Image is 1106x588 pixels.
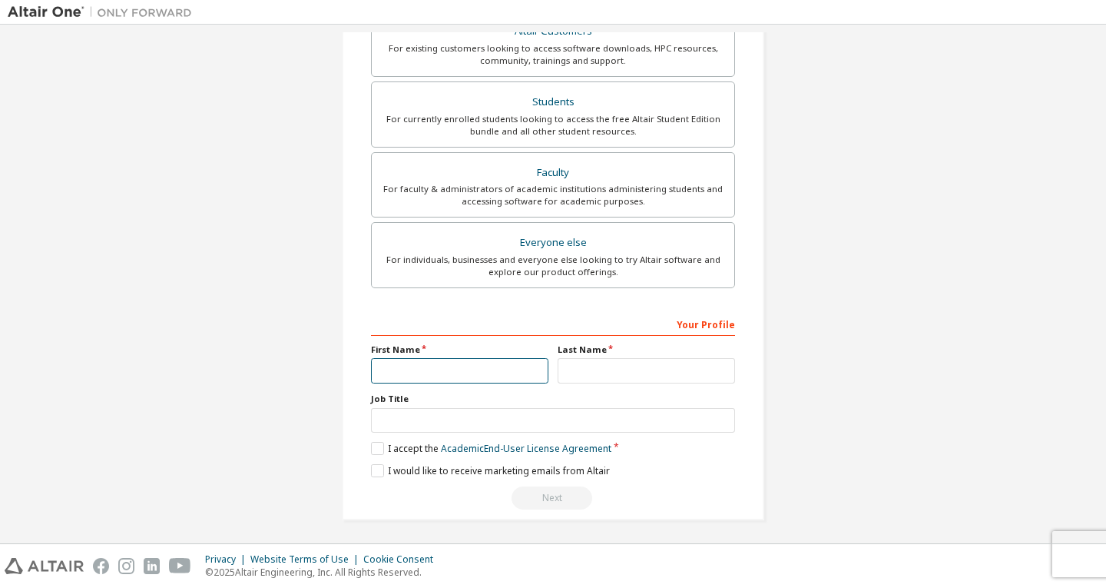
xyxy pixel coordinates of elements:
[381,162,725,184] div: Faculty
[363,553,442,566] div: Cookie Consent
[118,558,134,574] img: instagram.svg
[93,558,109,574] img: facebook.svg
[5,558,84,574] img: altair_logo.svg
[371,344,548,356] label: First Name
[371,464,610,477] label: I would like to receive marketing emails from Altair
[381,91,725,113] div: Students
[371,442,611,455] label: I accept the
[381,232,725,254] div: Everyone else
[371,487,735,510] div: Read and acccept EULA to continue
[205,553,250,566] div: Privacy
[381,183,725,208] div: For faculty & administrators of academic institutions administering students and accessing softwa...
[381,113,725,138] div: For currently enrolled students looking to access the free Altair Student Edition bundle and all ...
[558,344,735,356] label: Last Name
[381,254,725,278] div: For individuals, businesses and everyone else looking to try Altair software and explore our prod...
[250,553,363,566] div: Website Terms of Use
[441,442,611,455] a: Academic End-User License Agreement
[169,558,191,574] img: youtube.svg
[381,42,725,67] div: For existing customers looking to access software downloads, HPC resources, community, trainings ...
[205,566,442,579] p: © 2025 Altair Engineering, Inc. All Rights Reserved.
[371,311,735,336] div: Your Profile
[144,558,160,574] img: linkedin.svg
[8,5,200,20] img: Altair One
[371,393,735,405] label: Job Title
